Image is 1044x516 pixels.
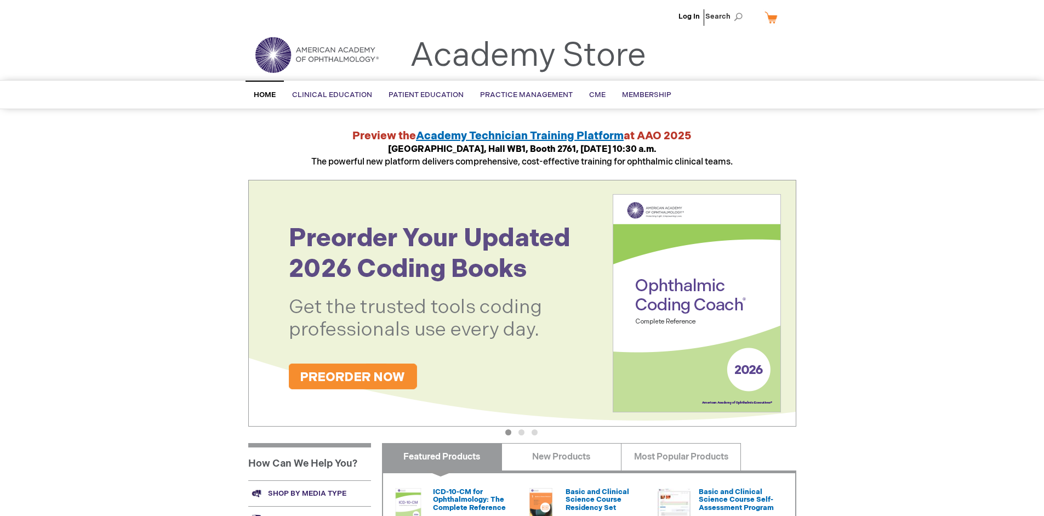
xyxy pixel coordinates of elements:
button: 2 of 3 [518,429,524,435]
a: ICD-10-CM for Ophthalmology: The Complete Reference [433,487,506,512]
span: Membership [622,90,671,99]
span: Clinical Education [292,90,372,99]
span: Home [254,90,276,99]
a: Shop by media type [248,480,371,506]
a: Featured Products [382,443,502,470]
span: Search [705,5,747,27]
button: 3 of 3 [532,429,538,435]
span: Practice Management [480,90,573,99]
span: CME [589,90,606,99]
strong: Preview the at AAO 2025 [352,129,692,143]
a: Basic and Clinical Science Course Self-Assessment Program [699,487,774,512]
a: Log In [678,12,700,21]
span: Patient Education [389,90,464,99]
a: Academy Store [410,36,646,76]
a: New Products [501,443,621,470]
h1: How Can We Help You? [248,443,371,480]
a: Basic and Clinical Science Course Residency Set [566,487,629,512]
strong: [GEOGRAPHIC_DATA], Hall WB1, Booth 2761, [DATE] 10:30 a.m. [388,144,657,155]
a: Most Popular Products [621,443,741,470]
span: The powerful new platform delivers comprehensive, cost-effective training for ophthalmic clinical... [311,144,733,167]
a: Academy Technician Training Platform [416,129,624,143]
button: 1 of 3 [505,429,511,435]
